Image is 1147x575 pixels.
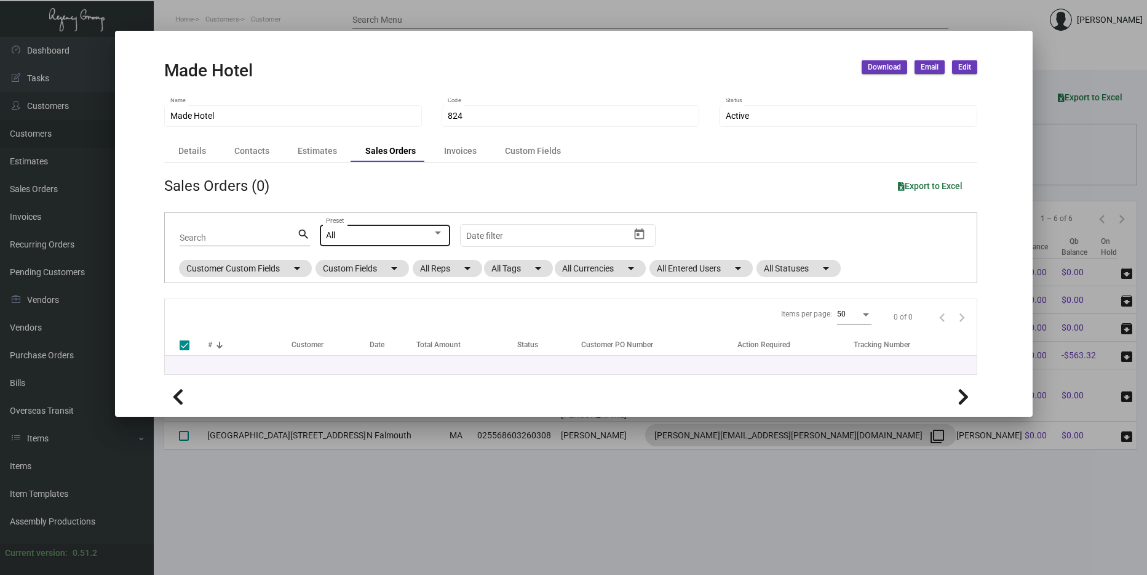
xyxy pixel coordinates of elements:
span: Download [868,62,901,73]
div: Custom Fields [505,145,561,158]
div: Invoices [444,145,477,158]
mat-chip: All Entered Users [649,260,753,277]
mat-chip: All Tags [484,260,553,277]
mat-icon: arrow_drop_down [731,261,745,276]
input: Start date [466,231,504,241]
div: Customer PO Number [581,339,737,350]
div: # [208,339,212,350]
mat-chip: All Currencies [555,260,646,277]
button: Next page [952,307,972,327]
button: Email [915,60,945,74]
div: Customer [292,339,323,350]
div: Total Amount [416,339,461,350]
button: Export to Excel [888,175,972,197]
div: Details [178,145,206,158]
span: 50 [837,310,846,318]
mat-chip: Customer Custom Fields [179,260,312,277]
div: Customer [292,339,370,350]
div: Items per page: [781,308,832,320]
mat-icon: arrow_drop_down [624,261,638,276]
div: Status [517,339,575,350]
div: Tracking Number [854,339,910,350]
button: Edit [952,60,977,74]
div: Sales Orders (0) [164,175,269,197]
mat-select: Items per page: [837,310,871,319]
span: Active [726,111,749,121]
button: Open calendar [629,224,649,244]
div: Action Required [737,339,790,350]
mat-chip: Custom Fields [316,260,409,277]
mat-chip: All Statuses [756,260,841,277]
span: Email [921,62,939,73]
input: End date [515,231,594,241]
mat-icon: search [297,227,310,242]
div: # [208,339,292,350]
div: Status [517,339,538,350]
button: Previous page [932,307,952,327]
span: All [326,230,335,240]
div: Sales Orders [365,145,416,158]
div: Total Amount [416,339,517,350]
mat-icon: arrow_drop_down [460,261,475,276]
h2: Made Hotel [164,60,253,81]
div: Customer PO Number [581,339,653,350]
mat-chip: All Reps [413,260,482,277]
div: Action Required [737,339,854,350]
span: Export to Excel [898,181,962,191]
span: Edit [958,62,971,73]
mat-icon: arrow_drop_down [290,261,304,276]
div: Tracking Number [854,339,977,350]
div: Date [370,339,384,350]
div: Contacts [234,145,269,158]
mat-icon: arrow_drop_down [819,261,833,276]
mat-icon: arrow_drop_down [387,261,402,276]
button: Download [862,60,907,74]
div: 0 of 0 [894,312,913,323]
mat-icon: arrow_drop_down [531,261,546,276]
div: Current version: [5,547,68,560]
div: 0.51.2 [73,547,97,560]
div: Date [370,339,416,350]
div: Estimates [298,145,337,158]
